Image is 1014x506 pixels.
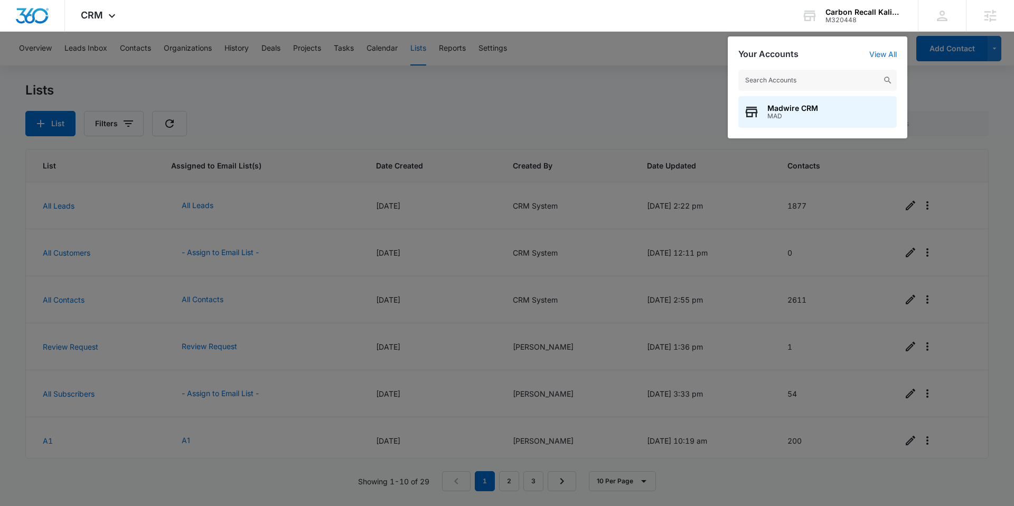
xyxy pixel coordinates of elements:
[81,10,103,21] span: CRM
[767,113,818,120] span: MAD
[869,50,897,59] a: View All
[738,70,897,91] input: Search Accounts
[738,49,799,59] h2: Your Accounts
[825,8,903,16] div: account name
[738,96,897,128] button: Madwire CRMMAD
[767,104,818,113] span: Madwire CRM
[825,16,903,24] div: account id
